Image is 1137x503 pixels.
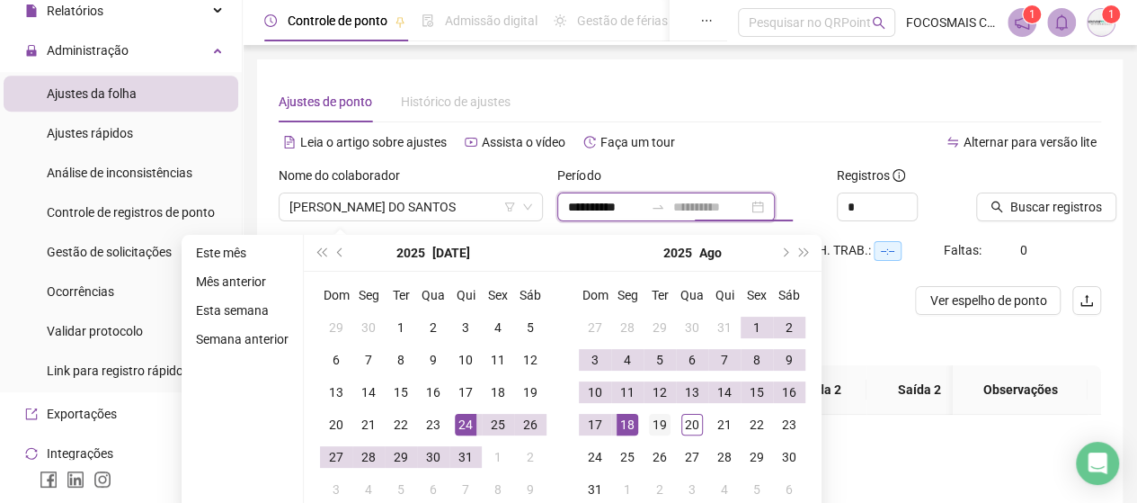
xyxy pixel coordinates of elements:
td: 2025-07-27 [579,311,611,344]
div: 23 [778,414,800,436]
td: 2025-07-31 [708,311,741,344]
button: year panel [663,235,692,271]
span: linkedin [67,471,84,489]
td: 2025-07-15 [385,376,417,409]
span: Gestão de férias [577,13,668,28]
div: 6 [778,479,800,500]
div: 8 [487,479,509,500]
div: 15 [746,382,768,403]
li: Esta semana [189,300,296,321]
li: Este mês [189,242,296,264]
td: 2025-07-14 [352,376,385,409]
div: 29 [325,317,347,338]
td: 2025-07-31 [449,441,482,473]
td: 2025-07-30 [417,441,449,473]
li: Mês anterior [189,271,296,292]
div: 26 [649,446,671,468]
span: 1 [1029,8,1035,21]
span: to [651,200,665,214]
span: Buscar registros [1010,197,1102,217]
span: Ocorrências [47,284,114,299]
span: history [583,136,596,148]
th: Qui [449,279,482,311]
td: 2025-07-23 [417,409,449,441]
div: 31 [455,446,476,468]
span: Observações [967,380,1073,400]
div: 27 [584,317,606,338]
div: 5 [746,479,768,500]
button: super-prev-year [311,235,331,271]
td: 2025-07-24 [449,409,482,441]
td: 2025-08-16 [773,376,805,409]
td: 2025-08-08 [741,344,773,376]
td: 2025-07-01 [385,311,417,344]
sup: 1 [1023,5,1041,23]
td: 2025-08-10 [579,376,611,409]
div: 8 [390,349,412,371]
td: 2025-07-17 [449,376,482,409]
div: 20 [681,414,703,436]
td: 2025-07-11 [482,344,514,376]
td: 2025-07-27 [320,441,352,473]
div: 28 [617,317,638,338]
div: 3 [681,479,703,500]
td: 2025-08-21 [708,409,741,441]
span: down [522,202,533,212]
td: 2025-07-30 [676,311,708,344]
span: notification [1014,14,1030,31]
div: 18 [487,382,509,403]
th: Ter [385,279,417,311]
div: 23 [422,414,444,436]
td: 2025-08-13 [676,376,708,409]
td: 2025-08-27 [676,441,708,473]
th: Seg [611,279,644,311]
div: 8 [746,349,768,371]
span: Ver espelho de ponto [929,291,1046,310]
div: 31 [714,317,735,338]
div: 4 [487,317,509,338]
span: sun [554,14,566,27]
div: 7 [455,479,476,500]
span: Ajustes rápidos [47,126,133,140]
td: 2025-08-05 [644,344,676,376]
th: Dom [579,279,611,311]
div: 1 [487,446,509,468]
td: 2025-07-09 [417,344,449,376]
span: search [990,201,1003,213]
img: 1073 [1088,9,1115,36]
td: 2025-08-24 [579,441,611,473]
div: 3 [325,479,347,500]
span: Faltas: [944,243,984,257]
span: Exportações [47,407,117,421]
div: 14 [714,382,735,403]
div: 29 [746,446,768,468]
td: 2025-08-15 [741,376,773,409]
div: 15 [390,382,412,403]
div: 30 [778,446,800,468]
td: 2025-08-30 [773,441,805,473]
td: 2025-07-08 [385,344,417,376]
div: 10 [584,382,606,403]
span: info-circle [893,169,905,182]
span: Integrações [47,446,113,461]
div: 16 [422,382,444,403]
td: 2025-07-06 [320,344,352,376]
div: 2 [649,479,671,500]
div: 9 [520,479,541,500]
td: 2025-07-29 [644,311,676,344]
div: 2 [422,317,444,338]
div: 13 [681,382,703,403]
div: 18 [617,414,638,436]
div: H. TRAB.: [818,240,944,261]
td: 2025-06-30 [352,311,385,344]
td: 2025-08-23 [773,409,805,441]
span: 0 [1020,243,1027,257]
div: 17 [584,414,606,436]
th: Seg [352,279,385,311]
th: Qua [676,279,708,311]
div: 13 [325,382,347,403]
span: 1 [1108,8,1115,21]
div: 4 [617,349,638,371]
div: 17 [455,382,476,403]
td: 2025-07-05 [514,311,546,344]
